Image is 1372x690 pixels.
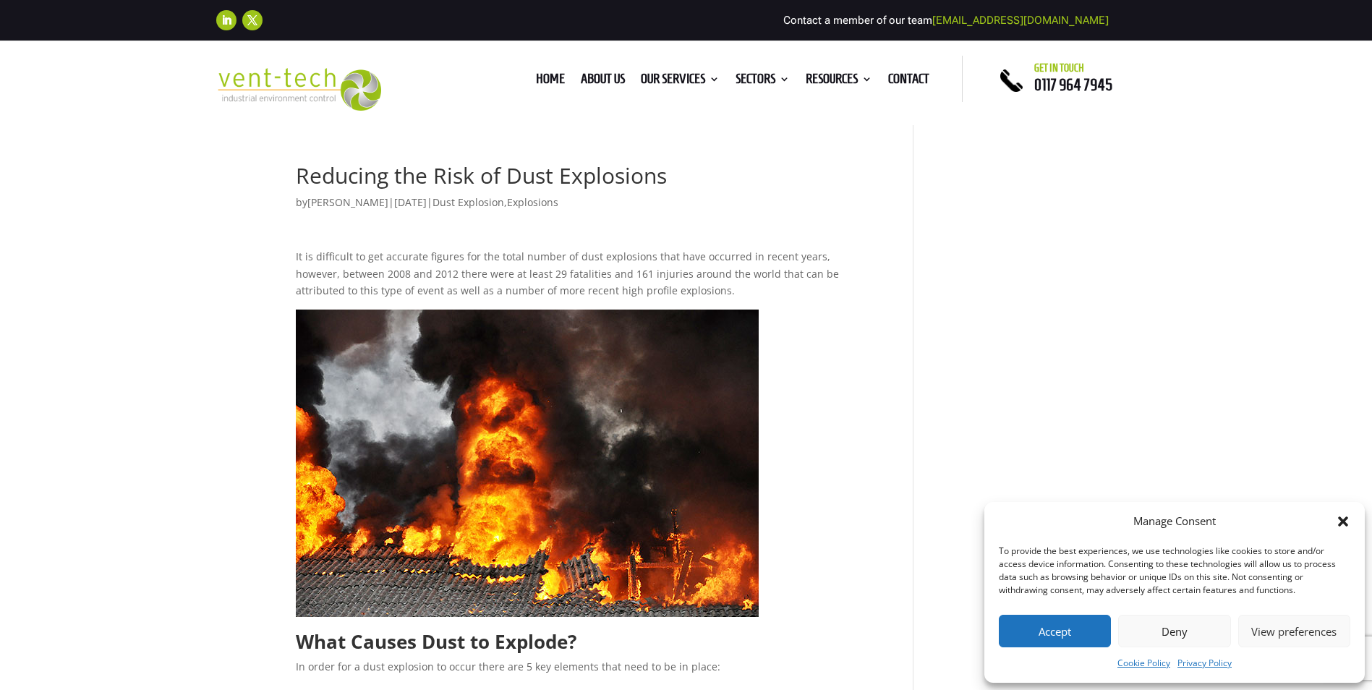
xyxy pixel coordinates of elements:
a: Cookie Policy [1117,655,1170,672]
span: [DATE] [394,195,427,209]
p: It is difficult to get accurate figures for the total number of dust explosions that have occurre... [296,248,871,310]
div: To provide the best experiences, we use technologies like cookies to store and/or access device i... [999,545,1349,597]
div: Manage Consent [1133,513,1216,530]
h1: Reducing the Risk of Dust Explosions [296,165,871,194]
a: 0117 964 7945 [1034,76,1112,93]
a: Explosions [507,195,558,209]
a: About us [581,74,625,90]
a: Privacy Policy [1177,655,1232,672]
button: Deny [1118,615,1230,647]
a: [EMAIL_ADDRESS][DOMAIN_NAME] [932,14,1109,27]
button: View preferences [1238,615,1350,647]
a: [PERSON_NAME] [307,195,388,209]
p: by | | , [296,194,871,222]
a: Sectors [736,74,790,90]
a: Dust Explosion [433,195,504,209]
a: Follow on LinkedIn [216,10,237,30]
button: Accept [999,615,1111,647]
span: Get in touch [1034,62,1084,74]
a: Follow on X [242,10,263,30]
div: Close dialog [1336,514,1350,529]
a: Home [536,74,565,90]
span: Contact a member of our team [783,14,1109,27]
a: Our Services [641,74,720,90]
a: Resources [806,74,872,90]
img: 2023-09-27T08_35_16.549ZVENT-TECH---Clear-background [216,68,382,111]
strong: What Causes Dust to Explode? [296,629,576,655]
a: Contact [888,74,929,90]
p: In order for a dust explosion to occur there are 5 key elements that need to be in place: [296,658,871,686]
